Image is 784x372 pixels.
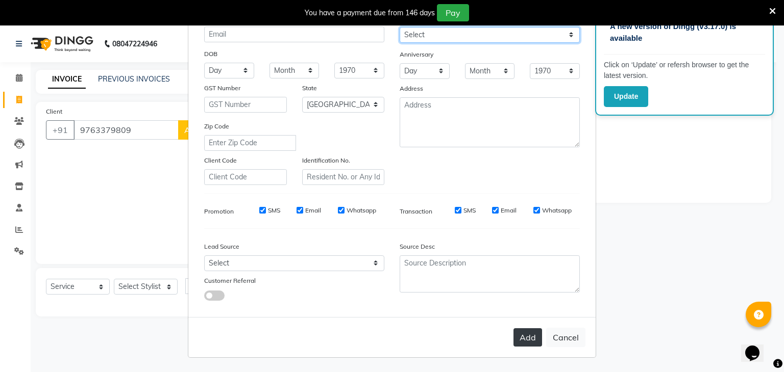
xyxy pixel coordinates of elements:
iframe: chat widget [741,331,774,362]
label: State [302,84,317,93]
label: SMS [463,206,476,215]
label: Lead Source [204,242,239,251]
div: You have a payment due from 146 days [305,8,435,18]
label: DOB [204,49,217,59]
label: GST Number [204,84,240,93]
label: Anniversary [400,50,433,59]
label: Identification No. [302,156,350,165]
label: Customer Referral [204,276,256,285]
label: Zip Code [204,122,229,131]
p: Click on ‘Update’ or refersh browser to get the latest version. [604,60,765,81]
input: GST Number [204,97,287,113]
button: Update [604,86,648,107]
label: Email [501,206,517,215]
label: Transaction [400,207,432,216]
label: Promotion [204,207,234,216]
button: Cancel [546,328,585,347]
label: Whatsapp [347,206,376,215]
label: Source Desc [400,242,435,251]
label: Client Code [204,156,237,165]
button: Pay [437,4,469,21]
input: Client Code [204,169,287,185]
button: Add [513,328,542,347]
p: A new version of Dingg (v3.17.0) is available [610,21,759,44]
label: Address [400,84,423,93]
input: Enter Zip Code [204,135,296,151]
label: SMS [268,206,280,215]
label: Email [305,206,321,215]
label: Whatsapp [542,206,572,215]
input: Email [204,26,384,42]
input: Resident No. or Any Id [302,169,385,185]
